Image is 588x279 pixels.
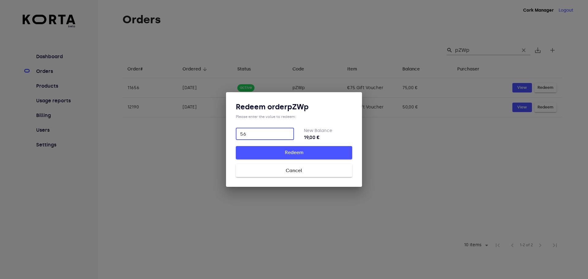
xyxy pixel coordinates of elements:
[236,114,352,119] div: Please enter the value to redeem:
[246,149,342,156] span: Redeem
[304,128,332,133] label: New Balance
[246,167,342,175] span: Cancel
[304,134,352,141] strong: 19,00 €
[236,146,352,159] button: Redeem
[236,102,352,112] h3: Redeem order pZWp
[236,164,352,177] button: Cancel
